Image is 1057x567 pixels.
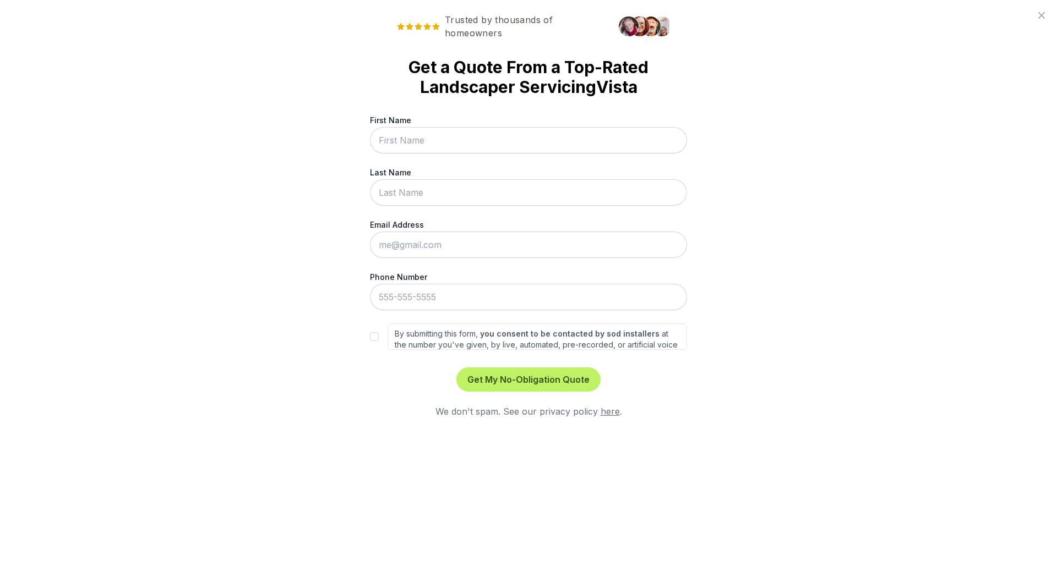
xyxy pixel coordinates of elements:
[456,367,601,392] button: Get My No-Obligation Quote
[370,127,687,153] input: First Name
[601,406,620,417] a: here
[370,232,687,258] input: me@gmail.com
[370,405,687,418] div: We don't spam. See our privacy policy .
[370,271,687,283] label: Phone Number
[370,284,687,310] input: 555-555-5555
[388,57,669,97] strong: Get a Quote From a Top-Rated Landscaper Servicing Vista
[388,13,612,40] span: Trusted by thousands of homeowners
[388,323,687,350] label: By submitting this form, at the number you've given, by live, automated, pre-recorded, or artific...
[370,219,687,230] label: Email Address
[480,329,660,338] strong: you consent to be contacted by sod installers
[370,114,687,126] label: First Name
[370,179,687,206] input: Last Name
[370,167,687,178] label: Last Name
